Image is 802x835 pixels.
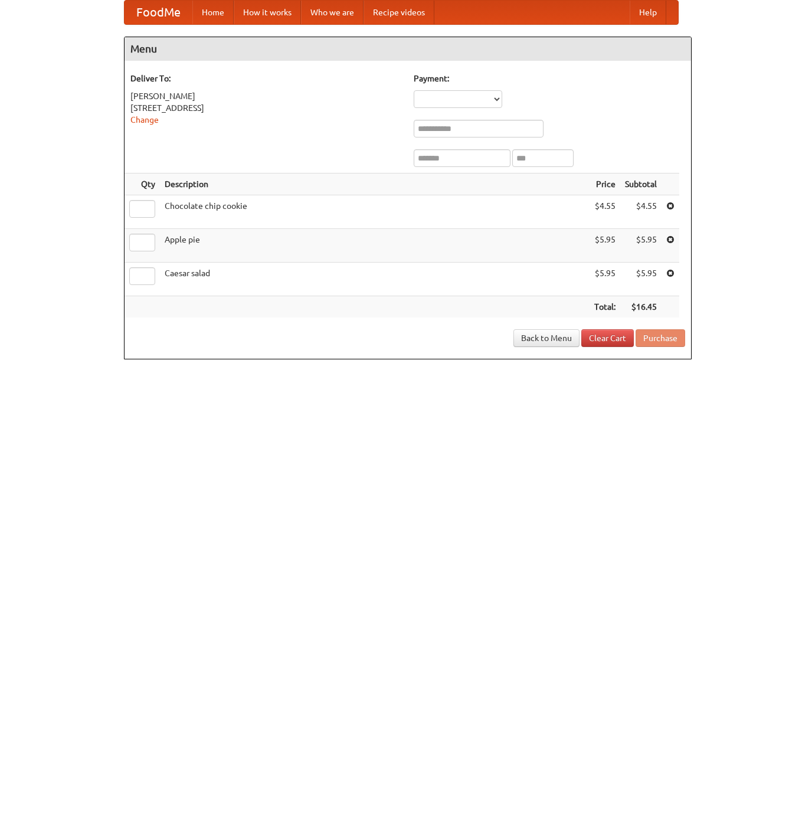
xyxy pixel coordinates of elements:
[130,102,402,114] div: [STREET_ADDRESS]
[630,1,666,24] a: Help
[130,73,402,84] h5: Deliver To:
[620,195,662,229] td: $4.55
[513,329,580,347] a: Back to Menu
[620,173,662,195] th: Subtotal
[160,263,590,296] td: Caesar salad
[125,1,192,24] a: FoodMe
[130,90,402,102] div: [PERSON_NAME]
[160,195,590,229] td: Chocolate chip cookie
[636,329,685,347] button: Purchase
[620,263,662,296] td: $5.95
[620,229,662,263] td: $5.95
[590,195,620,229] td: $4.55
[581,329,634,347] a: Clear Cart
[234,1,301,24] a: How it works
[590,263,620,296] td: $5.95
[160,173,590,195] th: Description
[620,296,662,318] th: $16.45
[125,173,160,195] th: Qty
[414,73,685,84] h5: Payment:
[590,173,620,195] th: Price
[125,37,691,61] h4: Menu
[130,115,159,125] a: Change
[590,296,620,318] th: Total:
[301,1,364,24] a: Who we are
[590,229,620,263] td: $5.95
[160,229,590,263] td: Apple pie
[364,1,434,24] a: Recipe videos
[192,1,234,24] a: Home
